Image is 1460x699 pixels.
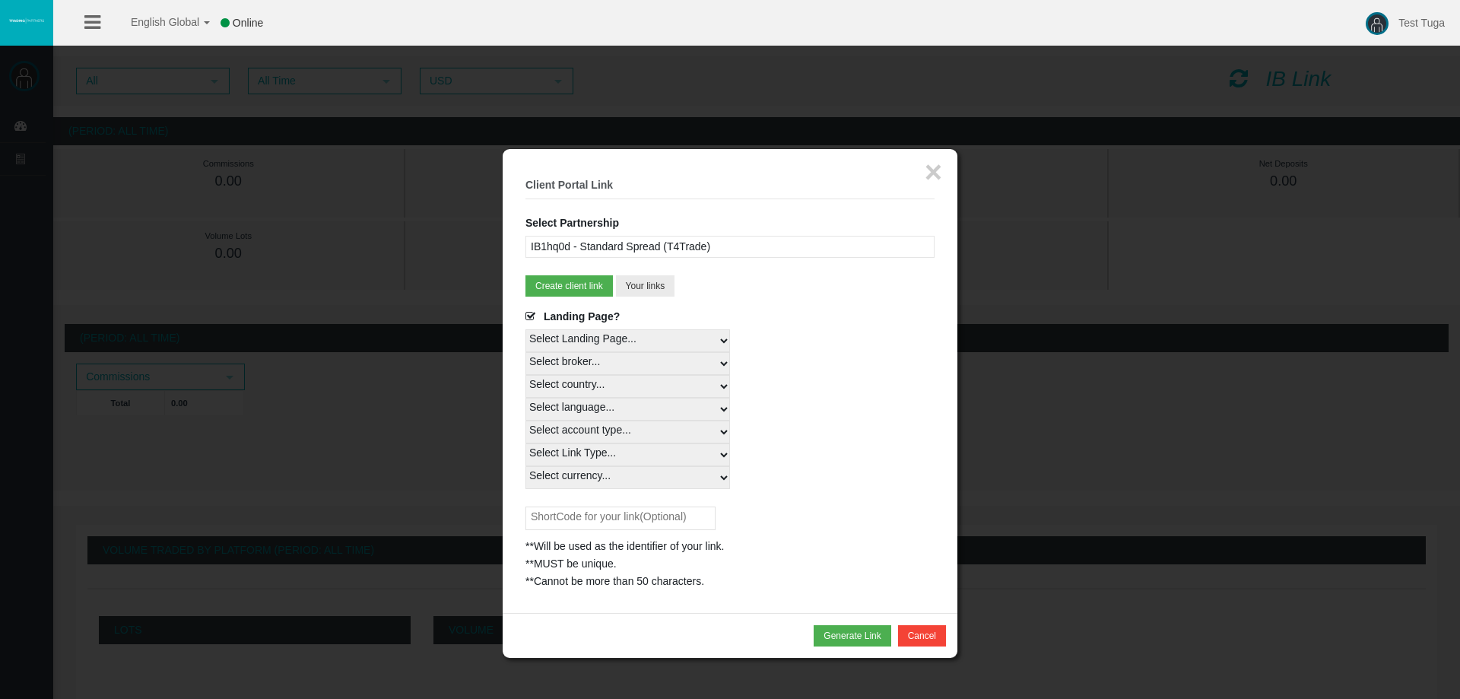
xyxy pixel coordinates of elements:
[1398,17,1445,29] span: Test Tuga
[111,16,199,28] span: English Global
[525,179,613,191] b: Client Portal Link
[525,275,613,297] button: Create client link
[525,214,619,232] label: Select Partnership
[525,507,716,530] input: ShortCode for your link(Optional)
[8,17,46,24] img: logo.svg
[525,573,935,590] div: **Cannot be more than 50 characters.
[525,555,935,573] div: **MUST be unique.
[233,17,263,29] span: Online
[925,157,942,187] button: ×
[898,625,946,647] button: Cancel
[814,625,890,647] button: Generate Link
[616,275,675,297] button: Your links
[1366,12,1389,35] img: user-image
[525,236,935,258] div: IB1hq0d - Standard Spread (T4Trade)
[544,310,620,322] span: Landing Page?
[525,538,935,555] div: **Will be used as the identifier of your link.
